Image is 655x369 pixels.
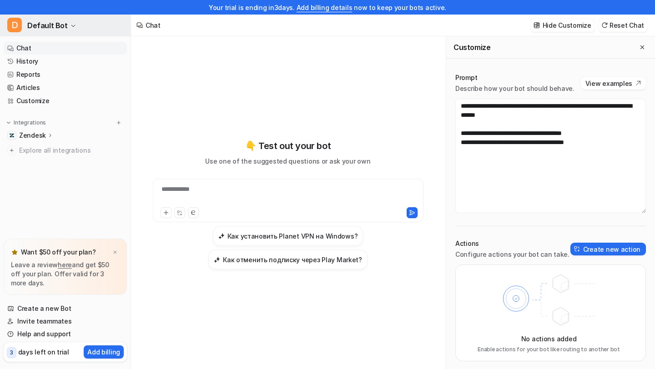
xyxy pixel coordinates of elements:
span: Default Bot [27,19,68,32]
img: Как установить Planet VPN на Windows? [218,233,225,239]
h2: Customize [453,43,490,52]
div: Chat [146,20,161,30]
a: here [58,261,72,269]
p: Leave a review and get $50 off your plan. Offer valid for 3 more days. [11,260,120,288]
p: Zendesk [19,131,46,140]
p: Integrations [14,119,46,126]
a: Explore all integrations [4,144,127,157]
span: D [7,18,22,32]
img: star [11,249,18,256]
p: days left on trial [18,347,69,357]
a: Customize [4,95,127,107]
img: Как отменить подписку через Play Market? [214,256,220,263]
button: Add billing [84,345,124,359]
p: 👇 Test out your bot [245,139,331,153]
a: Create a new Bot [4,302,127,315]
p: Prompt [455,73,574,82]
p: Actions [455,239,569,248]
a: Articles [4,81,127,94]
img: expand menu [5,120,12,126]
button: Integrations [4,118,49,127]
button: Close flyout [637,42,648,53]
p: Enable actions for your bot like routing to another bot [478,345,620,354]
a: Add billing details [297,4,353,11]
a: Reports [4,68,127,81]
span: Explore all integrations [19,143,123,158]
h3: Как установить Planet VPN на Windows? [227,231,358,241]
h3: Как отменить подписку через Play Market? [223,255,362,264]
button: View examples [581,77,646,90]
p: Use one of the suggested questions or ask your own [205,156,370,166]
a: History [4,55,127,68]
button: Как установить Planet VPN на Windows?Как установить Planet VPN на Windows? [213,226,363,246]
p: Want $50 off your plan? [21,248,96,257]
button: Hide Customize [531,19,595,32]
button: Как отменить подписку через Play Market?Как отменить подписку через Play Market? [208,249,368,269]
img: reset [601,22,608,29]
p: Describe how your bot should behave. [455,84,574,93]
a: Chat [4,42,127,55]
button: Create new action [570,243,646,255]
button: Reset Chat [599,19,648,32]
p: Add billing [87,347,120,357]
a: Invite teammates [4,315,127,328]
img: customize [534,22,540,29]
p: Configure actions your bot can take. [455,250,569,259]
img: explore all integrations [7,146,16,155]
img: create-action-icon.svg [574,246,580,252]
p: 3 [10,349,13,357]
p: Hide Customize [543,20,591,30]
img: menu_add.svg [116,120,122,126]
a: Help and support [4,328,127,340]
p: No actions added [521,334,577,344]
img: Zendesk [9,133,15,138]
img: x [112,249,118,255]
